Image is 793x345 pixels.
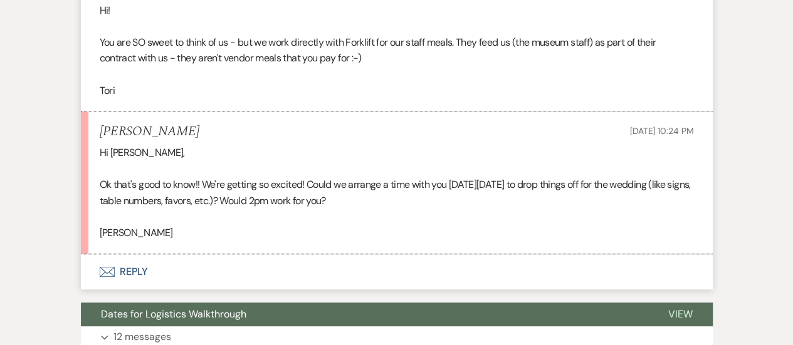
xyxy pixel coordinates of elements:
[113,329,171,345] p: 12 messages
[81,302,648,326] button: Dates for Logistics Walkthrough
[100,145,694,161] p: Hi [PERSON_NAME],
[81,254,713,289] button: Reply
[100,83,694,99] p: Tori
[630,125,694,136] span: [DATE] 10:24 PM
[100,177,694,209] p: Ok that's good to know!! We're getting so excited! Could we arrange a time with you [DATE][DATE] ...
[648,302,713,326] button: View
[668,307,693,321] span: View
[100,225,694,241] p: [PERSON_NAME]
[100,124,199,140] h5: [PERSON_NAME]
[100,3,694,19] p: Hi!
[101,307,246,321] span: Dates for Logistics Walkthrough
[100,34,694,66] p: You are SO sweet to think of us - but we work directly with Forklift for our staff meals. They fe...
